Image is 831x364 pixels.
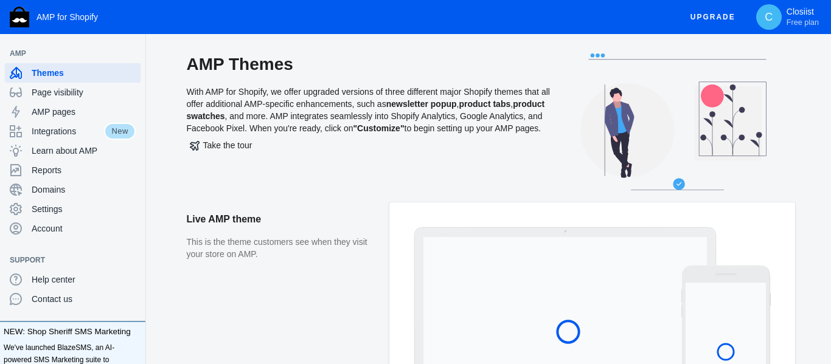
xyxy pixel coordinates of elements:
span: Help center [32,273,136,286]
span: Upgrade [690,6,735,28]
a: Page visibility [5,83,141,102]
h2: Live AMP theme [187,202,377,236]
a: Account [5,219,141,238]
span: Support [10,254,123,266]
span: Account [32,222,136,235]
span: AMP [10,47,123,60]
button: Add a sales channel [123,258,143,263]
button: Upgrade [681,6,745,29]
h2: AMP Themes [187,53,552,75]
a: Domains [5,180,141,199]
span: AMP pages [32,106,136,118]
span: Contact us [32,293,136,305]
div: With AMP for Shopify, we offer upgraded versions of three different major Shopify themes that all... [187,53,552,202]
span: New [104,123,136,140]
button: Add a sales channel [123,51,143,56]
a: Learn about AMP [5,141,141,160]
p: This is the theme customers see when they visit your store on AMP. [187,236,377,260]
span: C [763,11,775,23]
span: Page visibility [32,86,136,98]
p: Closiist [787,7,819,27]
a: Themes [5,63,141,83]
span: Reports [32,164,136,176]
a: Settings [5,199,141,219]
a: IntegrationsNew [5,122,141,141]
span: Free plan [787,18,819,27]
b: product tabs [459,99,510,109]
span: AMP for Shopify [37,12,98,22]
span: Take the tour [190,140,252,150]
b: newsletter popup [386,99,457,109]
span: Domains [32,184,136,196]
b: "Customize" [353,123,404,133]
a: Reports [5,160,141,180]
img: Shop Sheriff Logo [10,7,29,27]
span: Themes [32,67,136,79]
button: Take the tour [187,134,256,156]
a: Contact us [5,289,141,309]
span: Integrations [32,125,104,137]
span: Settings [32,203,136,215]
span: Learn about AMP [32,145,136,157]
a: AMP pages [5,102,141,122]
